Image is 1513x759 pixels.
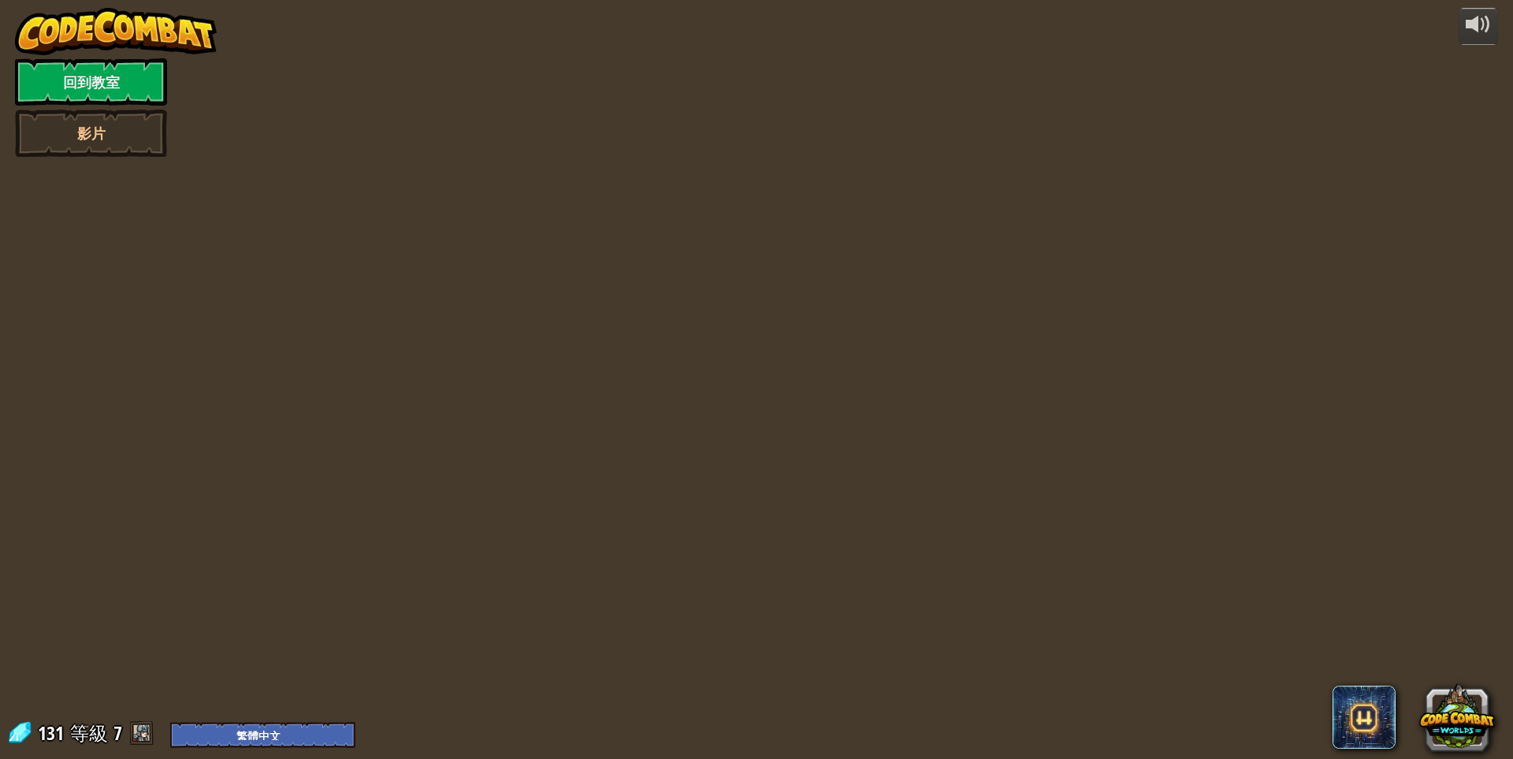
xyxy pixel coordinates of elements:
[15,8,217,55] img: CodeCombat - Learn how to code by playing a game
[38,720,69,746] span: 131
[113,720,122,746] span: 7
[15,58,167,106] a: 回到教室
[70,720,108,746] span: 等級
[1459,8,1498,45] button: 調整音量
[15,110,167,157] a: 影片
